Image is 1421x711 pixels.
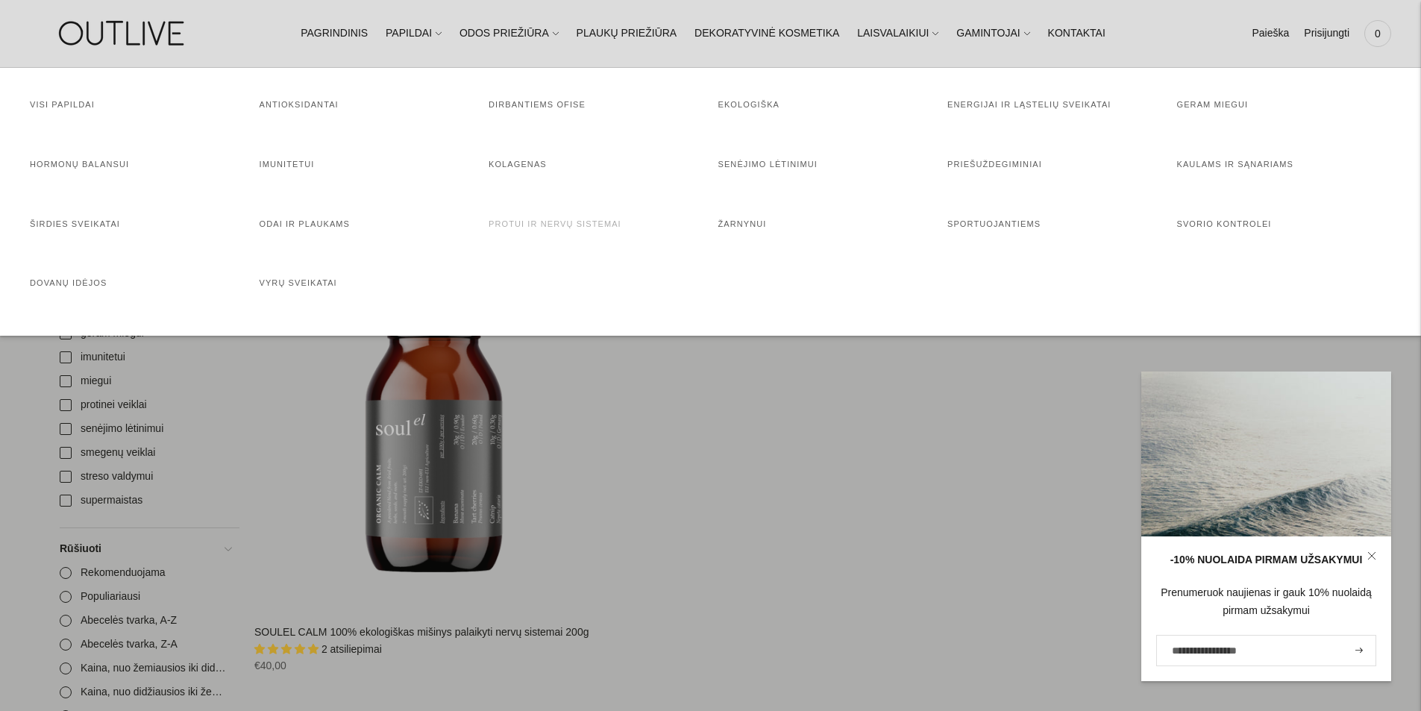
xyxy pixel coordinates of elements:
div: -10% NUOLAIDA PIRMAM UŽSAKYMUI [1156,551,1376,569]
a: Paieška [1252,17,1289,50]
img: OUTLIVE [30,7,216,59]
a: DEKORATYVINĖ KOSMETIKA [694,17,839,50]
a: ODOS PRIEŽIŪRA [459,17,559,50]
a: LAISVALAIKIUI [857,17,938,50]
a: KONTAKTAI [1048,17,1105,50]
span: 0 [1367,23,1388,44]
a: GAMINTOJAI [956,17,1029,50]
a: PAPILDAI [386,17,442,50]
a: 0 [1364,17,1391,50]
div: Prenumeruok naujienas ir gauk 10% nuolaidą pirmam užsakymui [1156,584,1376,620]
a: Prisijungti [1304,17,1349,50]
a: PLAUKŲ PRIEŽIŪRA [577,17,677,50]
a: PAGRINDINIS [301,17,368,50]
